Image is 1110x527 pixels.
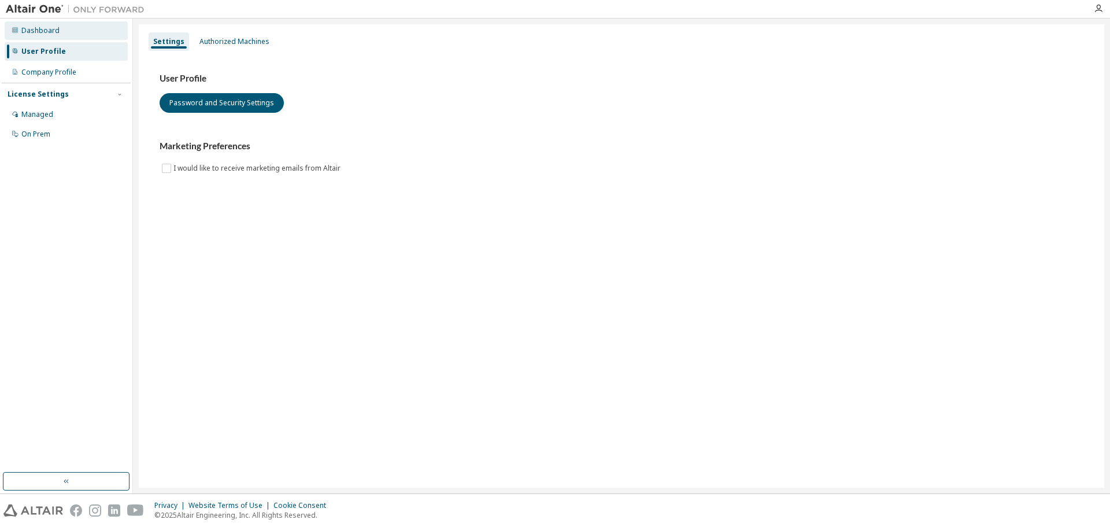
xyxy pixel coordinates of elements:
p: © 2025 Altair Engineering, Inc. All Rights Reserved. [154,510,333,520]
div: Cookie Consent [273,501,333,510]
img: instagram.svg [89,504,101,517]
div: Authorized Machines [199,37,269,46]
div: Dashboard [21,26,60,35]
div: On Prem [21,130,50,139]
img: linkedin.svg [108,504,120,517]
div: Settings [153,37,184,46]
img: youtube.svg [127,504,144,517]
h3: Marketing Preferences [160,141,1083,152]
div: Company Profile [21,68,76,77]
div: Website Terms of Use [188,501,273,510]
img: altair_logo.svg [3,504,63,517]
h3: User Profile [160,73,1083,84]
div: Privacy [154,501,188,510]
div: Managed [21,110,53,119]
div: User Profile [21,47,66,56]
img: facebook.svg [70,504,82,517]
label: I would like to receive marketing emails from Altair [173,161,343,175]
button: Password and Security Settings [160,93,284,113]
img: Altair One [6,3,150,15]
div: License Settings [8,90,69,99]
